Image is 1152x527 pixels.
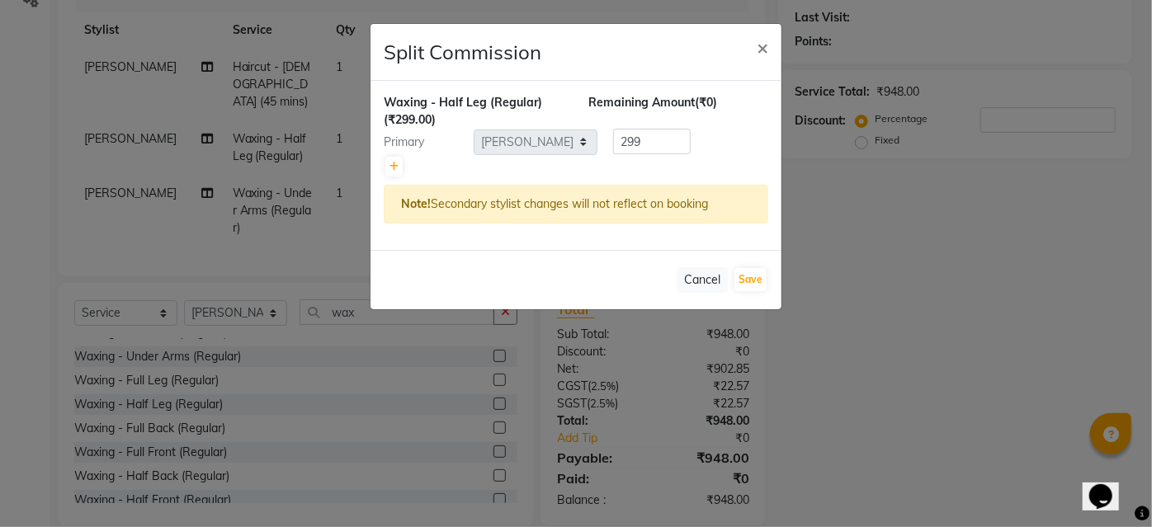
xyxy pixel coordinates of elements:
[371,134,474,151] div: Primary
[744,24,781,70] button: Close
[384,95,542,110] span: Waxing - Half Leg (Regular)
[1083,461,1135,511] iframe: chat widget
[734,268,767,291] button: Save
[695,95,717,110] span: (₹0)
[384,112,436,127] span: (₹299.00)
[384,185,768,224] div: Secondary stylist changes will not reflect on booking
[401,196,431,211] strong: Note!
[677,267,728,293] button: Cancel
[384,37,541,67] h4: Split Commission
[757,35,768,59] span: ×
[588,95,695,110] span: Remaining Amount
